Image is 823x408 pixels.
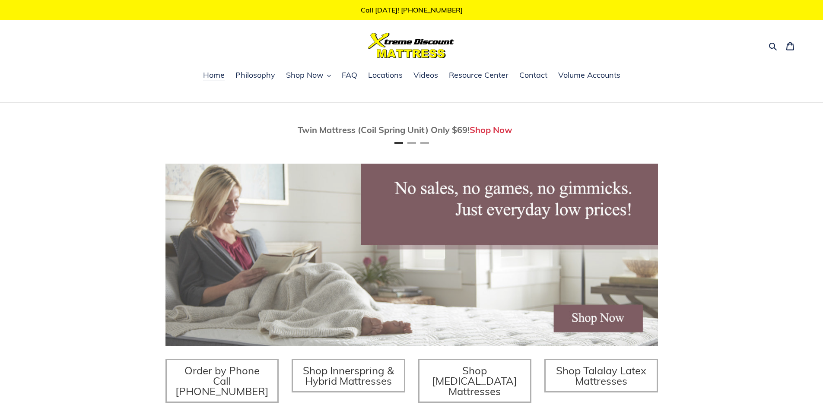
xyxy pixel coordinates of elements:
button: Page 1 [394,142,403,144]
a: Videos [409,69,442,82]
span: Shop Now [286,70,324,80]
span: Contact [519,70,547,80]
span: Resource Center [449,70,508,80]
button: Shop Now [282,69,335,82]
a: Order by Phone Call [PHONE_NUMBER] [165,359,279,403]
a: Shop [MEDICAL_DATA] Mattresses [418,359,532,403]
a: Shop Talalay Latex Mattresses [544,359,658,392]
a: Contact [515,69,552,82]
button: Page 3 [420,142,429,144]
span: Videos [413,70,438,80]
span: Locations [368,70,403,80]
span: Shop [MEDICAL_DATA] Mattresses [432,364,517,398]
a: Shop Innerspring & Hybrid Mattresses [292,359,405,392]
span: FAQ [342,70,357,80]
span: Shop Talalay Latex Mattresses [556,364,646,387]
span: Twin Mattress (Coil Spring Unit) Only $69! [298,124,470,135]
span: Volume Accounts [558,70,620,80]
span: Home [203,70,225,80]
a: Locations [364,69,407,82]
img: Xtreme Discount Mattress [368,33,454,58]
a: FAQ [337,69,362,82]
span: Shop Innerspring & Hybrid Mattresses [303,364,394,387]
a: Resource Center [445,69,513,82]
a: Philosophy [231,69,280,82]
button: Page 2 [407,142,416,144]
a: Shop Now [470,124,512,135]
span: Order by Phone Call [PHONE_NUMBER] [175,364,269,398]
a: Volume Accounts [554,69,625,82]
img: herobannermay2022-1652879215306_1200x.jpg [165,164,658,346]
span: Philosophy [235,70,275,80]
a: Home [199,69,229,82]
